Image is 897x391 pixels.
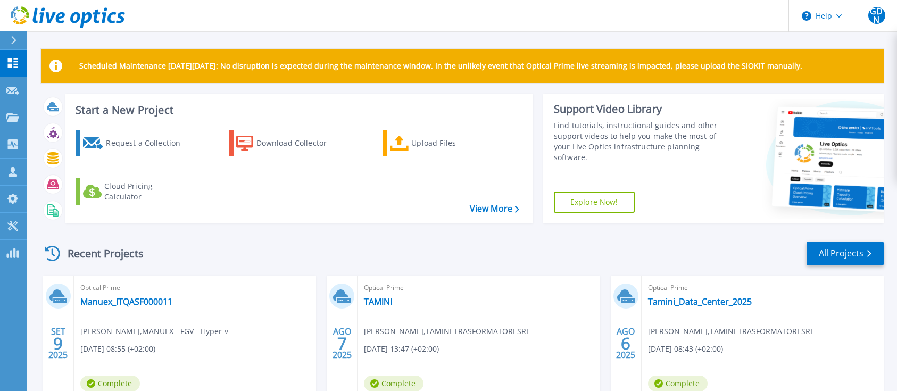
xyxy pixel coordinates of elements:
a: TAMINI [364,296,392,307]
span: 9 [53,339,63,348]
div: SET 2025 [48,324,68,363]
span: Optical Prime [80,282,310,294]
div: Request a Collection [106,132,191,154]
span: [DATE] 08:43 (+02:00) [648,343,723,355]
a: Manuex_ITQASF000011 [80,296,172,307]
span: [PERSON_NAME] , TAMINI TRASFORMATORI SRL [648,326,814,337]
div: Support Video Library [554,102,726,116]
a: Request a Collection [76,130,194,156]
span: 6 [621,339,630,348]
span: Optical Prime [364,282,593,294]
span: [PERSON_NAME] , MANUEX - FGV - Hyper-v [80,326,228,337]
a: Download Collector [229,130,347,156]
span: [PERSON_NAME] , TAMINI TRASFORMATORI SRL [364,326,530,337]
div: Recent Projects [41,240,158,267]
span: [DATE] 13:47 (+02:00) [364,343,439,355]
div: Find tutorials, instructional guides and other support videos to help you make the most of your L... [554,120,726,163]
a: Cloud Pricing Calculator [76,178,194,205]
span: Optical Prime [648,282,877,294]
a: Upload Files [383,130,501,156]
a: All Projects [807,242,884,265]
div: Download Collector [256,132,342,154]
span: [DATE] 08:55 (+02:00) [80,343,155,355]
a: Explore Now! [554,192,635,213]
div: AGO 2025 [616,324,636,363]
div: Upload Files [411,132,496,154]
span: 7 [337,339,347,348]
p: Scheduled Maintenance [DATE][DATE]: No disruption is expected during the maintenance window. In t... [79,62,802,70]
a: View More [470,204,519,214]
div: AGO 2025 [332,324,352,363]
span: GDN [868,7,885,24]
a: Tamini_Data_Center_2025 [648,296,752,307]
div: Cloud Pricing Calculator [104,181,189,202]
h3: Start a New Project [76,104,519,116]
